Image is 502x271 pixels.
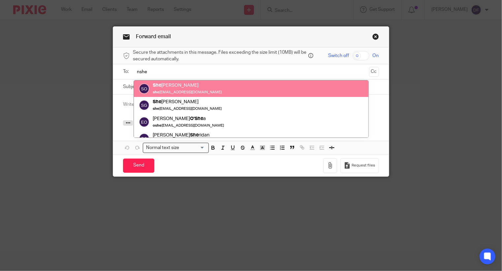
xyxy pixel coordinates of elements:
div: Search for option [143,143,209,153]
span: Secure the attachments in this message. Files exceeding the size limit (10MB) will be secured aut... [133,49,306,63]
em: She [190,133,199,137]
span: On [373,52,379,59]
input: Search for option [181,144,205,151]
span: Normal text size [144,144,180,151]
div: [PERSON_NAME] [153,99,222,105]
img: svg%3E [139,100,149,111]
em: oshe [153,124,162,127]
label: To: [123,68,130,75]
small: [EMAIL_ADDRESS][DOMAIN_NAME] [153,90,222,94]
span: Forward email [136,34,171,39]
img: svg%3E [139,133,149,144]
div: [PERSON_NAME] ridan [153,132,209,138]
em: she [153,107,159,111]
em: She [153,100,161,105]
small: [EMAIL_ADDRESS][DOMAIN_NAME] [153,107,222,111]
div: [PERSON_NAME] [153,82,222,89]
em: she [153,90,159,94]
small: [EMAIL_ADDRESS][DOMAIN_NAME] [153,124,224,127]
button: Request files [340,158,379,173]
em: She [153,83,161,88]
span: Switch off [329,52,349,59]
img: svg%3E [139,83,149,94]
img: svg%3E [139,117,149,127]
div: [PERSON_NAME] a [153,115,224,122]
span: Request files [352,163,375,168]
em: O'She [190,116,203,121]
input: Send [123,159,154,173]
button: Cc [369,67,379,77]
label: Subject: [123,83,140,90]
a: Close this dialog window [372,33,379,42]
